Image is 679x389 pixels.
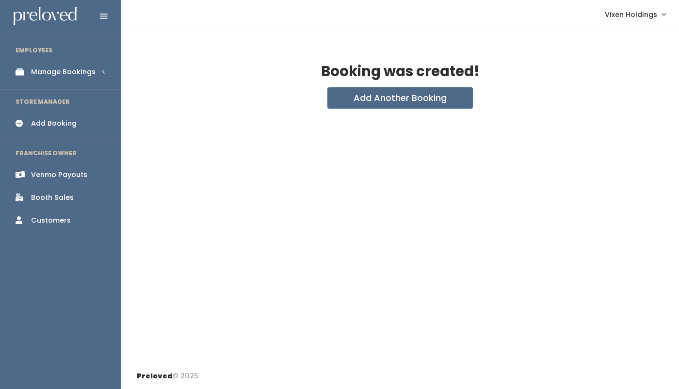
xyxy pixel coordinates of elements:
span: Vixen Holdings [605,9,657,20]
a: Vixen Holdings [595,4,675,25]
div: Booth Sales [31,193,74,203]
div: Venmo Payouts [31,170,87,180]
h2: Booking was created! [321,64,480,80]
div: Customers [31,215,71,226]
span: Preloved [137,371,173,381]
button: Add Another Booking [327,87,473,109]
div: Add Booking [31,118,77,129]
img: preloved logo [14,7,77,26]
div: Manage Bookings [31,67,96,77]
div: © 2025 [137,363,198,381]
